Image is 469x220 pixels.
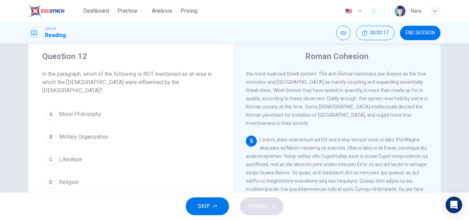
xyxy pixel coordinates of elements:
[400,26,441,40] button: END SESSION
[28,4,80,18] a: EduSynch logo
[152,7,172,15] span: Analysis
[59,155,82,164] span: Literature
[336,26,351,40] div: Mute
[115,5,146,17] button: Practice
[45,131,56,142] div: B
[45,177,56,188] div: D
[42,151,221,168] button: CLiterature
[405,30,435,36] span: END SESSION
[186,197,229,215] button: SKIP
[42,70,221,95] span: In the paragraph, which of the following is NOT mentioned as an area in which the [DEMOGRAPHIC_DA...
[246,136,257,147] div: 5
[45,109,56,120] div: A
[370,30,389,36] span: 00:02:17
[42,106,221,123] button: AMoral Philosophy
[42,174,221,191] button: DReligion
[394,5,405,16] img: Profile picture
[117,7,137,15] span: Practice
[356,26,394,40] div: Hide
[181,7,197,15] span: Pricing
[28,4,65,18] img: EduSynch logo
[411,7,421,15] div: ์Nara
[59,133,108,141] span: Military Organization
[344,9,353,14] img: en
[42,51,221,62] h4: Question 12
[80,5,112,17] button: Dashboard
[42,128,221,146] button: BMilitary Organization
[59,178,79,186] span: Religion
[198,201,210,211] span: SKIP
[305,51,368,62] h4: Roman Cohesion
[83,7,109,15] span: Dashboard
[446,197,462,213] div: Open Intercom Messenger
[45,31,66,39] h1: Reading
[178,5,200,17] button: Pricing
[356,26,394,40] button: 00:02:17
[45,26,56,31] span: TOEFL®
[149,5,175,17] button: Analysis
[59,110,101,118] span: Moral Philosophy
[45,154,56,165] div: C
